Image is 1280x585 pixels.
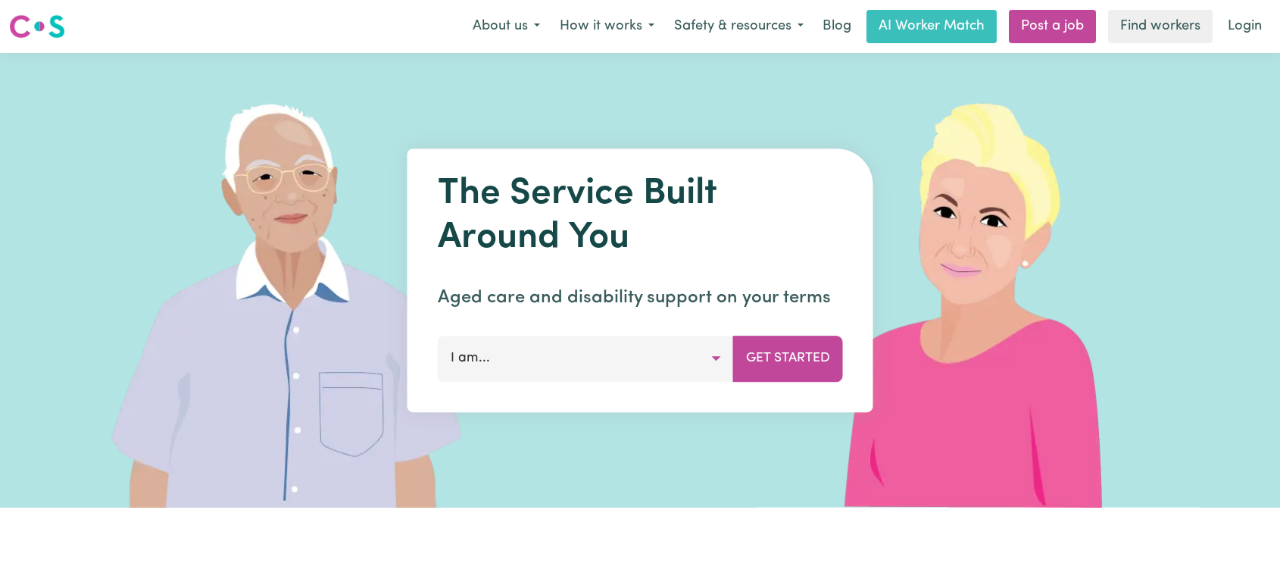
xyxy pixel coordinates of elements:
[1108,10,1213,43] a: Find workers
[9,9,65,44] a: Careseekers logo
[866,10,997,43] a: AI Worker Match
[438,173,843,260] h1: The Service Built Around You
[438,284,843,311] p: Aged care and disability support on your terms
[733,336,843,381] button: Get Started
[664,11,813,42] button: Safety & resources
[1009,10,1096,43] a: Post a job
[9,13,65,40] img: Careseekers logo
[550,11,664,42] button: How it works
[463,11,550,42] button: About us
[438,336,734,381] button: I am...
[813,10,860,43] a: Blog
[1219,10,1271,43] a: Login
